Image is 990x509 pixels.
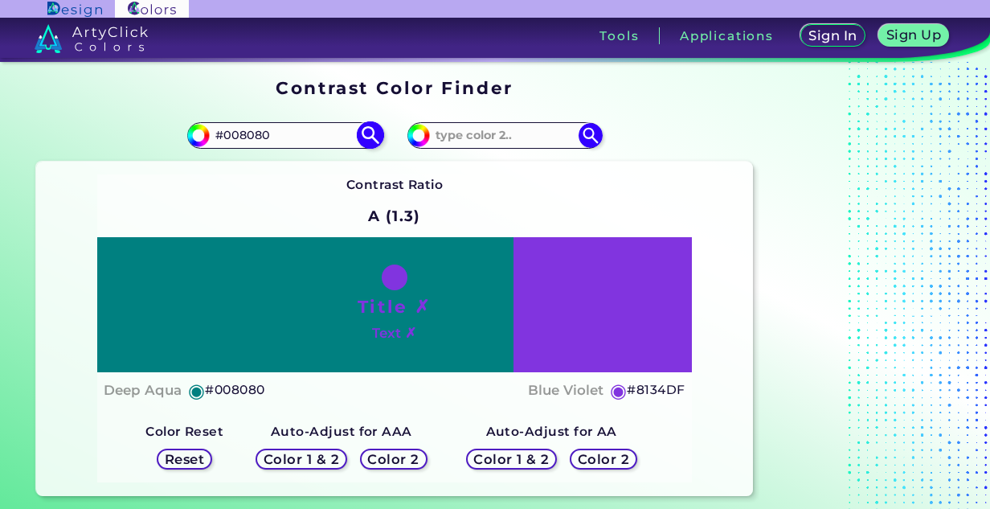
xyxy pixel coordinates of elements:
a: Sign Up [881,25,947,47]
h5: Sign In [810,30,856,43]
h5: #8134DF [627,380,685,400]
h5: ◉ [610,381,628,400]
img: icon search [579,123,603,147]
iframe: Advertisement [759,72,960,503]
strong: Contrast Ratio [346,177,444,192]
input: type color 1.. [210,125,359,146]
h5: Color 2 [369,454,418,466]
a: Sign In [802,25,864,47]
strong: Auto-Adjust for AAA [271,424,412,439]
h3: Tools [599,30,639,42]
h5: Sign Up [888,29,940,42]
h5: #008080 [205,380,264,400]
img: ArtyClick Design logo [47,2,101,17]
h4: Text ✗ [372,322,416,345]
h3: Applications [680,30,774,42]
h4: Blue Violet [528,379,603,402]
h5: Color 2 [579,454,628,466]
h2: A (1.3) [361,199,427,234]
h5: Color 1 & 2 [476,454,547,466]
h1: Title ✗ [358,294,432,318]
h5: Reset [166,454,203,466]
h1: Contrast Color Finder [276,76,513,100]
input: type color 2.. [430,125,579,146]
h5: Color 1 & 2 [265,454,337,466]
strong: Auto-Adjust for AA [486,424,617,439]
img: logo_artyclick_colors_white.svg [35,24,148,53]
h4: Deep Aqua [104,379,182,402]
img: icon search [356,121,384,150]
h5: ◉ [188,381,206,400]
strong: Color Reset [145,424,223,439]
